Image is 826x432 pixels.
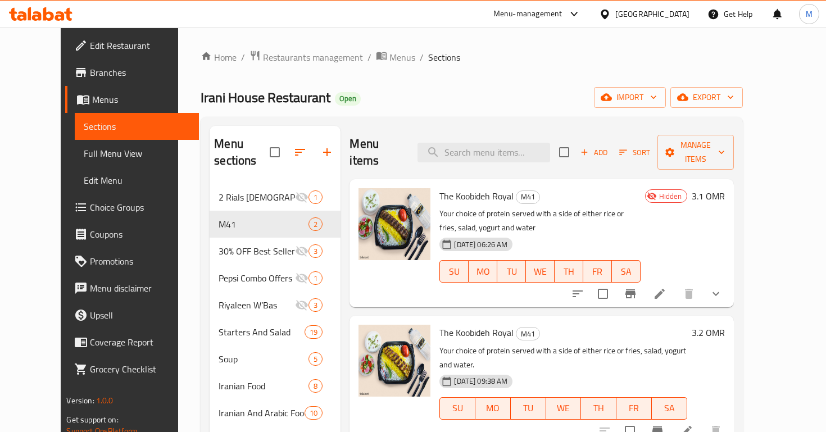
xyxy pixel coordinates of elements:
[526,260,555,283] button: WE
[210,238,341,265] div: 30% OFF Best Sellers3
[65,356,198,383] a: Grocery Checklist
[616,397,652,420] button: FR
[702,280,729,307] button: show more
[65,248,198,275] a: Promotions
[295,244,308,258] svg: Inactive section
[546,397,582,420] button: WE
[516,327,540,340] div: M41
[450,376,512,386] span: [DATE] 09:38 AM
[65,329,198,356] a: Coverage Report
[309,273,322,284] span: 1
[350,135,403,169] h2: Menu items
[612,144,657,161] span: Sort items
[806,8,813,20] span: M
[675,280,702,307] button: delete
[309,219,322,230] span: 2
[210,345,341,372] div: Soup5
[439,324,514,341] span: The Koobideh Royal
[576,144,612,161] span: Add item
[469,260,497,283] button: MO
[515,400,542,416] span: TU
[657,135,734,170] button: Manage items
[655,191,687,202] span: Hidden
[450,239,512,250] span: [DATE] 06:26 AM
[241,51,245,64] li: /
[367,51,371,64] li: /
[314,139,341,166] button: Add section
[65,194,198,221] a: Choice Groups
[201,50,742,65] nav: breadcrumb
[219,325,305,339] span: Starters And Salad
[210,399,341,426] div: Iranian And Arabic Food10
[219,271,295,285] span: Pepsi Combo Offers
[210,184,341,211] div: 2 Rials [DEMOGRAPHIC_DATA]1
[263,51,363,64] span: Restaurants management
[420,51,424,64] li: /
[552,140,576,164] span: Select section
[201,85,330,110] span: Irani House Restaurant
[219,190,295,204] span: 2 Rials [DEMOGRAPHIC_DATA]
[219,406,305,420] span: Iranian And Arabic Food
[653,287,666,301] a: Edit menu item
[84,174,189,187] span: Edit Menu
[75,113,198,140] a: Sections
[65,86,198,113] a: Menus
[90,39,189,52] span: Edit Restaurant
[616,263,636,280] span: SA
[480,400,506,416] span: MO
[219,379,308,393] span: Iranian Food
[594,87,666,108] button: import
[551,400,577,416] span: WE
[497,260,526,283] button: TU
[576,144,612,161] button: Add
[439,207,640,235] p: Your choice of protein served with a side of either rice or fries, salad, yogurt and water
[588,263,607,280] span: FR
[358,325,430,397] img: The Koobideh Royal
[214,135,270,169] h2: Menu sections
[475,397,511,420] button: MO
[603,90,657,104] span: import
[530,263,550,280] span: WE
[219,190,295,204] div: 2 Rials Iftar
[591,282,615,306] span: Select to update
[219,244,295,258] div: 30% OFF Best Sellers
[444,400,471,416] span: SU
[308,271,323,285] div: items
[621,400,647,416] span: FR
[309,300,322,311] span: 3
[65,275,198,302] a: Menu disclaimer
[90,335,189,349] span: Coverage Report
[210,319,341,345] div: Starters And Salad19
[90,201,189,214] span: Choice Groups
[219,217,308,231] span: M41
[210,265,341,292] div: Pepsi Combo Offers1
[90,362,189,376] span: Grocery Checklist
[96,393,114,408] span: 1.0.0
[559,263,579,280] span: TH
[619,146,650,159] span: Sort
[90,281,189,295] span: Menu disclaimer
[666,138,725,166] span: Manage items
[709,287,723,301] svg: Show Choices
[493,7,562,21] div: Menu-management
[502,263,521,280] span: TU
[516,328,539,340] span: M41
[309,354,322,365] span: 5
[581,397,616,420] button: TH
[219,298,295,312] span: Riyaleen W’Bas
[692,188,725,204] h6: 3.1 OMR
[201,51,237,64] a: Home
[84,147,189,160] span: Full Menu View
[439,397,475,420] button: SU
[305,406,323,420] div: items
[309,192,322,203] span: 1
[358,188,430,260] img: The Koobideh Royal
[309,246,322,257] span: 3
[308,352,323,366] div: items
[92,93,189,106] span: Menus
[428,51,460,64] span: Sections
